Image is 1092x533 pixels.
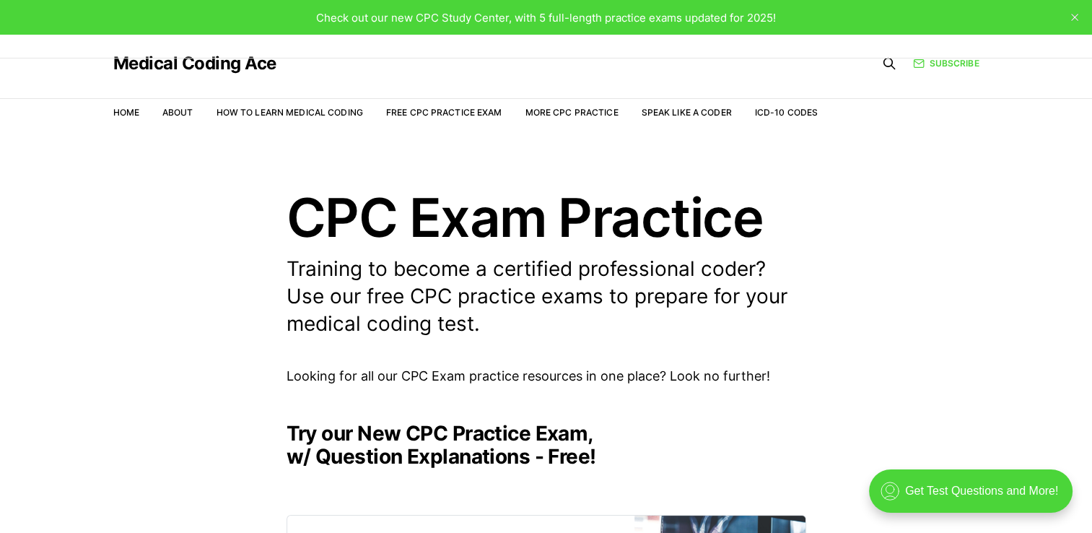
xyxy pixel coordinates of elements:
[642,107,732,118] a: Speak Like a Coder
[287,422,806,468] h2: Try our New CPC Practice Exam, w/ Question Explanations - Free!
[386,107,502,118] a: Free CPC Practice Exam
[287,191,806,244] h1: CPC Exam Practice
[1063,6,1086,29] button: close
[316,11,776,25] span: Check out our new CPC Study Center, with 5 full-length practice exams updated for 2025!
[162,107,193,118] a: About
[755,107,818,118] a: ICD-10 Codes
[113,55,276,72] a: Medical Coding Ace
[287,366,806,387] p: Looking for all our CPC Exam practice resources in one place? Look no further!
[913,56,979,70] a: Subscribe
[217,107,363,118] a: How to Learn Medical Coding
[287,256,806,337] p: Training to become a certified professional coder? Use our free CPC practice exams to prepare for...
[857,462,1092,533] iframe: portal-trigger
[113,107,139,118] a: Home
[525,107,618,118] a: More CPC Practice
